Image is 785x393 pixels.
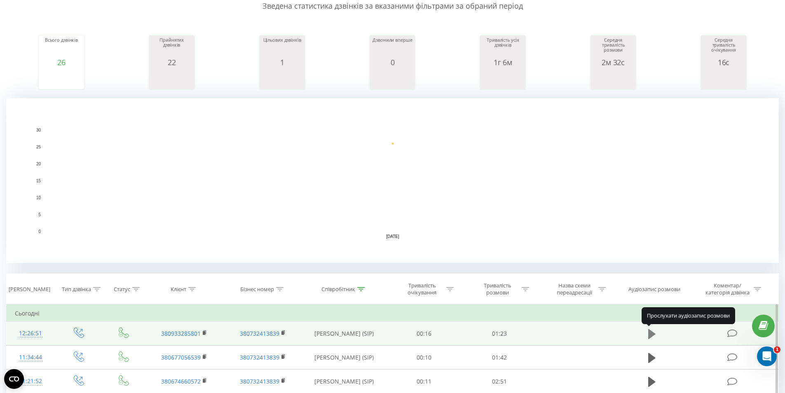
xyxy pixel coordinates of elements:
td: 00:16 [387,322,462,346]
div: Клієнт [171,286,186,293]
button: Open CMP widget [4,369,24,389]
a: 380674660572 [161,377,201,385]
td: 01:23 [462,322,537,346]
svg: A chart. [372,66,413,91]
div: Тривалість розмови [476,282,520,296]
div: Середня тривалість очікування [703,38,744,58]
div: Всього дзвінків [41,38,82,58]
div: Співробітник [321,286,355,293]
td: [PERSON_NAME] (SIP) [302,322,387,346]
iframe: Intercom live chat [757,346,777,366]
text: 0 [38,229,41,234]
div: Прослухати аудіозапис розмови [642,307,735,324]
div: Тривалість усіх дзвінків [482,38,523,58]
a: 380732413839 [240,377,279,385]
text: 20 [36,162,41,166]
div: Дзвонили вперше [372,38,413,58]
a: 380933285801 [161,329,201,337]
svg: A chart. [41,66,82,91]
div: Статус [114,286,130,293]
div: Цільових дзвінків [262,38,303,58]
a: 380732413839 [240,329,279,337]
div: Тривалість очікування [400,282,444,296]
div: 11:21:52 [15,373,47,389]
div: Коментар/категорія дзвінка [703,282,752,296]
div: 16с [703,58,744,66]
div: Бізнес номер [240,286,274,293]
div: 2м 32с [593,58,634,66]
div: Прийнятих дзвінків [151,38,192,58]
td: 00:10 [387,346,462,369]
svg: A chart. [6,98,779,263]
text: 25 [36,145,41,149]
span: 1 [774,346,780,353]
div: 1 [262,58,303,66]
text: 5 [38,212,41,217]
text: 30 [36,128,41,132]
div: Середня тривалість розмови [593,38,634,58]
td: 01:42 [462,346,537,369]
div: 22 [151,58,192,66]
a: 380677056539 [161,353,201,361]
td: [PERSON_NAME] (SIP) [302,346,387,369]
text: 15 [36,179,41,183]
div: 26 [41,58,82,66]
svg: A chart. [151,66,192,91]
div: [PERSON_NAME] [9,286,50,293]
a: 380732413839 [240,353,279,361]
div: Назва схеми переадресації [552,282,596,296]
div: Тип дзвінка [62,286,91,293]
div: 12:26:51 [15,325,47,341]
svg: A chart. [593,66,634,91]
td: Сьогодні [7,305,779,322]
text: 10 [36,195,41,200]
div: 0 [372,58,413,66]
div: Аудіозапис розмови [628,286,680,293]
div: 11:34:44 [15,349,47,365]
svg: A chart. [482,66,523,91]
svg: A chart. [703,66,744,91]
div: 1г 6м [482,58,523,66]
svg: A chart. [262,66,303,91]
text: [DATE] [386,234,399,239]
